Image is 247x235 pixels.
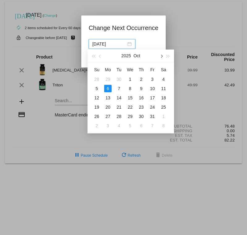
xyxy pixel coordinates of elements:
td: 10/17/2025 [147,93,158,102]
td: 10/2/2025 [136,75,147,84]
td: 10/12/2025 [91,93,102,102]
div: 6 [138,122,145,129]
td: 10/10/2025 [147,84,158,93]
td: 11/7/2025 [147,121,158,130]
div: 11 [160,85,167,92]
td: 10/19/2025 [91,102,102,112]
td: 11/5/2025 [125,121,136,130]
div: 19 [93,103,100,111]
div: 25 [160,103,167,111]
td: 10/11/2025 [158,84,169,93]
td: 11/1/2025 [158,112,169,121]
div: 14 [115,94,123,102]
td: 10/5/2025 [91,84,102,93]
button: Last year (Control + left) [90,50,97,62]
div: 8 [160,122,167,129]
td: 10/22/2025 [125,102,136,112]
td: 10/15/2025 [125,93,136,102]
div: 4 [160,76,167,83]
div: 1 [160,113,167,120]
td: 10/23/2025 [136,102,147,112]
div: 5 [93,85,100,92]
td: 10/21/2025 [113,102,125,112]
div: 6 [104,85,112,92]
div: 15 [126,94,134,102]
button: Oct [134,50,140,62]
td: 10/9/2025 [136,84,147,93]
div: 8 [126,85,134,92]
div: 31 [149,113,156,120]
div: 2 [93,122,100,129]
td: 9/29/2025 [102,75,113,84]
th: Fri [147,65,158,75]
div: 22 [126,103,134,111]
div: 10 [149,85,156,92]
td: 10/16/2025 [136,93,147,102]
td: 11/2/2025 [91,121,102,130]
th: Tue [113,65,125,75]
td: 10/6/2025 [102,84,113,93]
h1: Change Next Occurrence [89,23,159,33]
td: 10/8/2025 [125,84,136,93]
button: Previous month (PageUp) [97,50,104,62]
div: 29 [126,113,134,120]
div: 16 [138,94,145,102]
div: 28 [115,113,123,120]
div: 12 [93,94,100,102]
div: 30 [138,113,145,120]
div: 27 [104,113,112,120]
div: 3 [104,122,112,129]
div: 2 [138,76,145,83]
th: Thu [136,65,147,75]
td: 10/3/2025 [147,75,158,84]
td: 10/1/2025 [125,75,136,84]
td: 10/31/2025 [147,112,158,121]
div: 21 [115,103,123,111]
div: 4 [115,122,123,129]
button: Next month (PageDown) [158,50,164,62]
td: 10/4/2025 [158,75,169,84]
div: 24 [149,103,156,111]
td: 10/7/2025 [113,84,125,93]
td: 10/26/2025 [91,112,102,121]
div: 7 [115,85,123,92]
input: Select date [92,41,126,47]
button: 2025 [121,50,131,62]
td: 10/20/2025 [102,102,113,112]
td: 10/24/2025 [147,102,158,112]
div: 17 [149,94,156,102]
div: 30 [115,76,123,83]
td: 10/13/2025 [102,93,113,102]
td: 9/28/2025 [91,75,102,84]
td: 9/30/2025 [113,75,125,84]
button: Next year (Control + right) [165,50,172,62]
td: 10/29/2025 [125,112,136,121]
td: 11/6/2025 [136,121,147,130]
div: 28 [93,76,100,83]
td: 10/14/2025 [113,93,125,102]
td: 10/18/2025 [158,93,169,102]
td: 10/28/2025 [113,112,125,121]
div: 3 [149,76,156,83]
td: 10/25/2025 [158,102,169,112]
th: Sun [91,65,102,75]
div: 7 [149,122,156,129]
div: 20 [104,103,112,111]
td: 10/27/2025 [102,112,113,121]
td: 11/4/2025 [113,121,125,130]
td: 11/8/2025 [158,121,169,130]
div: 18 [160,94,167,102]
div: 9 [138,85,145,92]
div: 26 [93,113,100,120]
div: 5 [126,122,134,129]
td: 11/3/2025 [102,121,113,130]
th: Mon [102,65,113,75]
th: Wed [125,65,136,75]
div: 1 [126,76,134,83]
div: 29 [104,76,112,83]
th: Sat [158,65,169,75]
td: 10/30/2025 [136,112,147,121]
div: 23 [138,103,145,111]
div: 13 [104,94,112,102]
